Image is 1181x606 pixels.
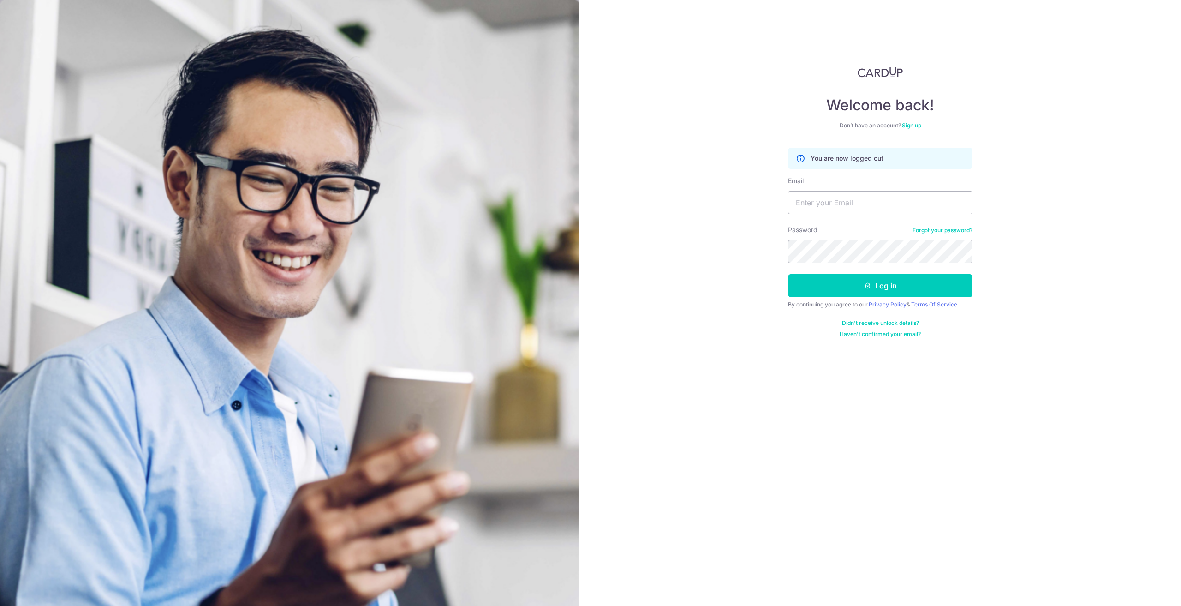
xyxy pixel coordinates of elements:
h4: Welcome back! [788,96,972,114]
a: Forgot your password? [913,227,972,234]
p: You are now logged out [811,154,883,163]
a: Terms Of Service [911,301,957,308]
div: Don’t have an account? [788,122,972,129]
a: Haven't confirmed your email? [840,330,921,338]
input: Enter your Email [788,191,972,214]
div: By continuing you agree to our & [788,301,972,308]
img: CardUp Logo [858,66,903,78]
label: Email [788,176,804,186]
a: Sign up [902,122,921,129]
a: Privacy Policy [869,301,907,308]
label: Password [788,225,817,234]
button: Log in [788,274,972,297]
a: Didn't receive unlock details? [842,319,919,327]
